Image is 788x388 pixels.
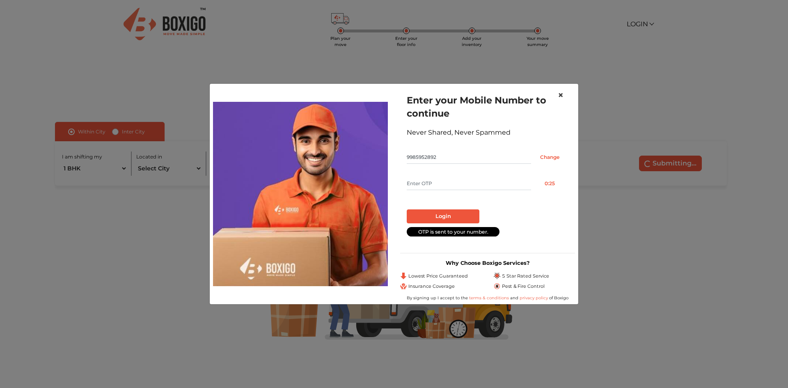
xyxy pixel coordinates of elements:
span: Pest & Fire Control [502,283,545,290]
button: 0:25 [531,177,568,190]
input: Enter OTP [407,177,531,190]
div: OTP is sent to your number. [407,227,499,236]
a: terms & conditions [469,295,510,301]
span: 5 Star Rated Service [502,273,549,280]
span: Lowest Price Guaranteed [408,273,468,280]
button: Login [407,209,479,223]
img: relocation-img [213,102,388,286]
div: By signing up I accept to the and of Boxigo [400,295,575,301]
button: Close [551,84,570,107]
input: Mobile No [407,151,531,164]
input: Change [531,151,568,164]
div: Never Shared, Never Spammed [407,128,568,138]
span: × [558,89,564,101]
a: privacy policy [518,295,549,301]
h1: Enter your Mobile Number to continue [407,94,568,120]
h3: Why Choose Boxigo Services? [400,260,575,266]
span: Insurance Coverage [408,283,455,290]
